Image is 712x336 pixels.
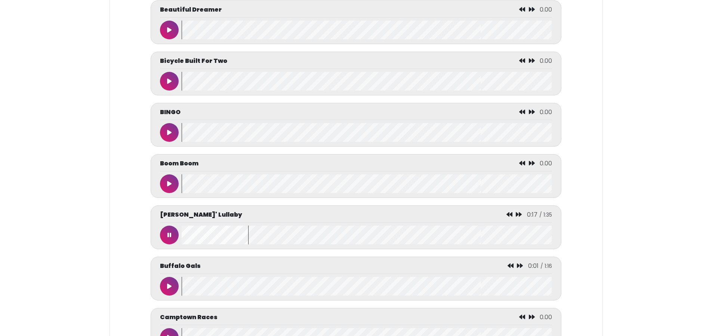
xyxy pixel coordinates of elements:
p: [PERSON_NAME]' Lullaby [160,210,242,219]
span: 0.00 [540,159,552,168]
span: 0:01 [528,262,539,270]
span: 0.00 [540,56,552,65]
p: Camptown Races [160,313,218,322]
span: / 1:35 [539,211,552,219]
p: Boom Boom [160,159,198,168]
span: 0.00 [540,5,552,14]
span: 0.00 [540,108,552,116]
span: / 1:16 [540,262,552,270]
span: 0.00 [540,313,552,321]
span: 0:17 [527,210,537,219]
p: Bicycle Built For Two [160,56,227,65]
p: Beautiful Dreamer [160,5,222,14]
p: Buffalo Gals [160,262,201,271]
p: BINGO [160,108,181,117]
